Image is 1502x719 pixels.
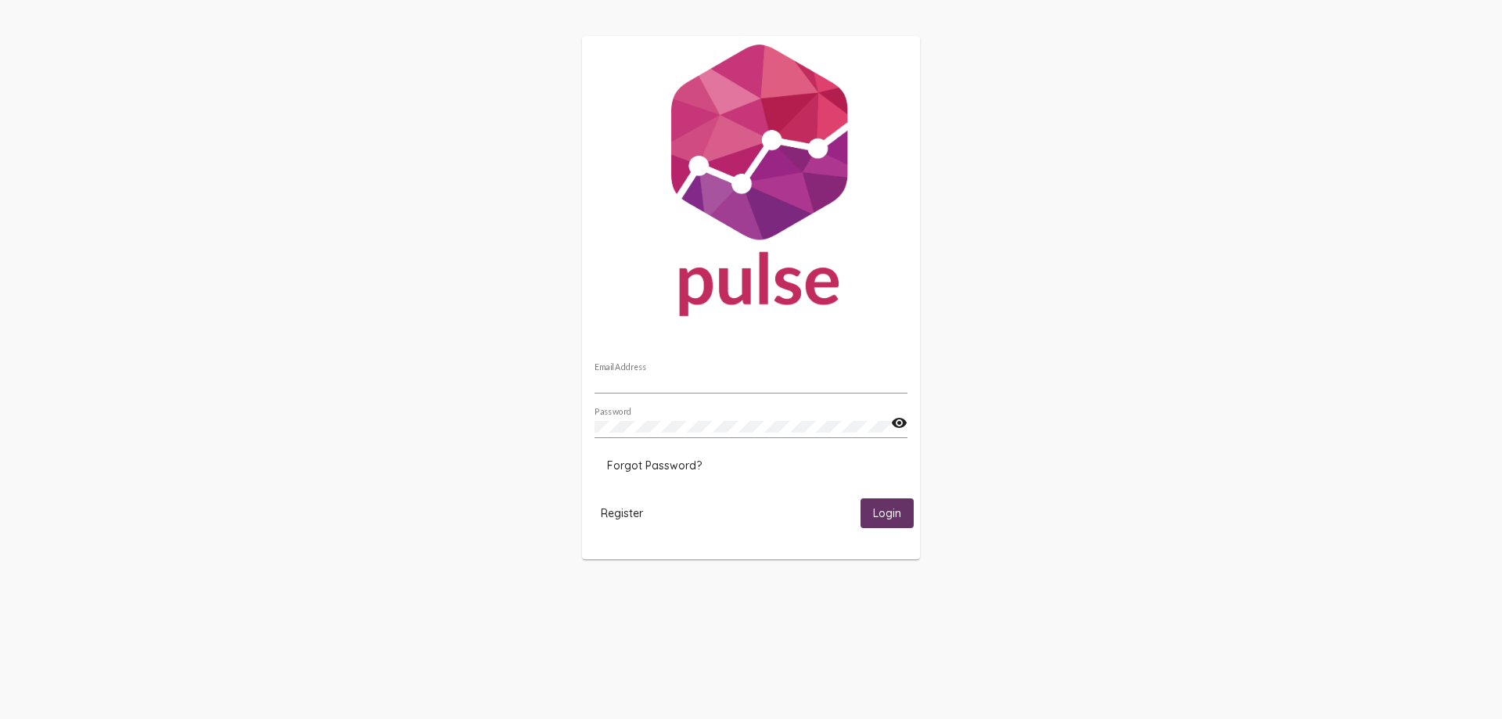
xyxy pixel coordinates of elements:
button: Login [861,498,914,527]
span: Forgot Password? [607,458,702,473]
button: Register [588,498,656,527]
mat-icon: visibility [891,414,907,433]
span: Login [873,507,901,521]
img: Pulse For Good Logo [582,36,920,332]
button: Forgot Password? [595,451,714,480]
span: Register [601,506,643,520]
